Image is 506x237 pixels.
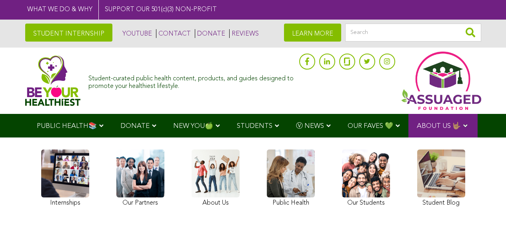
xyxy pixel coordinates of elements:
img: Assuaged App [401,52,481,110]
a: STUDENT INTERNSHIP [25,24,112,42]
span: PUBLIC HEALTH📚 [37,123,97,129]
span: STUDENTS [237,123,272,129]
input: Search [345,24,481,42]
a: LEARN MORE [284,24,341,42]
a: YOUTUBE [120,29,152,38]
a: REVIEWS [229,29,259,38]
div: Navigation Menu [25,114,481,137]
a: DONATE [195,29,225,38]
span: DONATE [120,123,150,129]
span: ABOUT US 🤟🏽 [417,123,461,129]
span: Ⓥ NEWS [296,123,324,129]
img: Assuaged [25,55,81,106]
div: Student-curated public health content, products, and guides designed to promote your healthiest l... [88,71,295,90]
iframe: Chat Widget [466,199,506,237]
span: OUR FAVES 💚 [348,123,393,129]
img: glassdoor [344,58,350,66]
a: CONTACT [156,29,191,38]
span: NEW YOU🍏 [173,123,213,129]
